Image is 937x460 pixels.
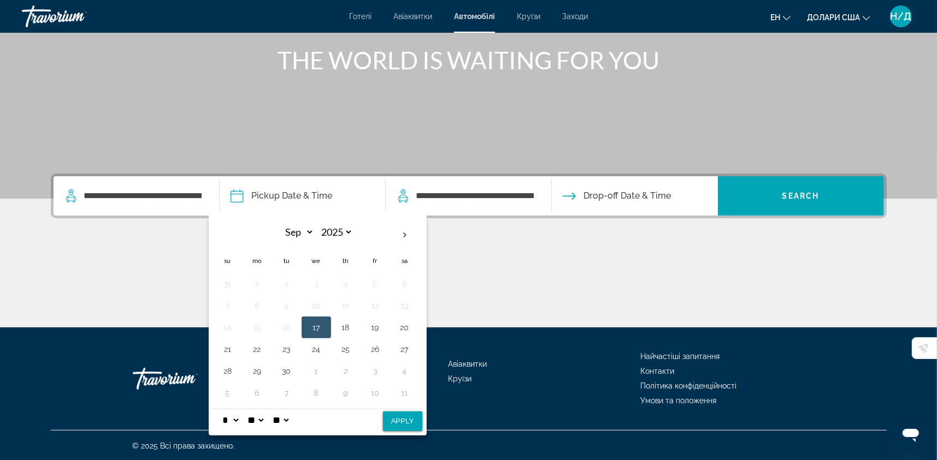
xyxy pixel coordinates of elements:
[308,342,325,357] button: Day 24
[219,276,237,291] button: Day 31
[641,381,737,390] a: Політика конфіденційності
[349,12,372,21] a: Готелі
[249,342,266,357] button: Day 22
[278,342,296,357] button: Day 23
[221,409,240,431] select: Select hour
[367,276,384,291] button: Day 5
[279,223,314,242] select: Select month
[396,385,414,401] button: Day 11
[308,363,325,379] button: Day 1
[278,385,296,401] button: Day 7
[54,176,884,216] div: Search widget
[770,9,791,25] button: Змінити мову
[893,416,928,451] iframe: Кнопка запуску вікна обміну повідомленнями
[278,298,296,313] button: Day 9
[308,320,325,335] button: Day 17
[562,12,588,21] a: Заходи
[337,363,355,379] button: Day 2
[584,188,671,204] span: Drop-off Date & Time
[219,363,237,379] button: Day 28
[337,320,355,335] button: Day 18
[264,46,674,74] h1: THE WORLD IS WAITING FOR YOU
[393,12,432,21] a: Авіаквитки
[396,320,414,335] button: Day 20
[641,396,717,405] a: Умови та положення
[219,342,237,357] button: Day 21
[219,385,237,401] button: Day 5
[517,12,540,21] a: Круїзи
[278,320,296,335] button: Day 16
[308,385,325,401] button: Day 8
[133,362,242,395] a: Траворіум
[454,12,495,21] a: Автомобілі
[807,13,860,22] font: Долари США
[308,276,325,291] button: Day 3
[246,409,266,431] select: Select minute
[219,298,237,313] button: Day 7
[641,367,675,375] a: Контакти
[337,276,355,291] button: Day 4
[396,363,414,379] button: Day 4
[448,374,472,383] a: Круїзи
[219,320,237,335] button: Day 14
[383,411,422,431] button: Apply
[367,298,384,313] button: Day 12
[641,352,720,361] a: Найчастіші запитання
[317,223,353,242] select: Select year
[367,320,384,335] button: Day 19
[249,276,266,291] button: Day 1
[249,298,266,313] button: Day 8
[133,441,235,450] font: © 2025 Всі права захищено.
[337,385,355,401] button: Day 9
[891,10,912,22] font: Н/Д
[770,13,780,22] font: ен
[390,223,420,248] button: Next month
[448,360,487,368] a: Авіаквитки
[22,2,131,31] a: Траворіум
[249,363,266,379] button: Day 29
[887,5,915,28] button: Меню користувача
[718,176,884,216] button: Search
[278,276,296,291] button: Day 2
[231,176,333,216] button: Pickup date
[782,192,820,200] span: Search
[367,342,384,357] button: Day 26
[396,342,414,357] button: Day 27
[337,342,355,357] button: Day 25
[563,176,671,216] button: Drop-off date
[396,298,414,313] button: Day 13
[278,363,296,379] button: Day 30
[367,363,384,379] button: Day 3
[367,385,384,401] button: Day 10
[308,298,325,313] button: Day 10
[249,385,266,401] button: Day 6
[396,276,414,291] button: Day 6
[337,298,355,313] button: Day 11
[249,320,266,335] button: Day 15
[271,409,291,431] select: Select AM/PM
[807,9,870,25] button: Змінити валюту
